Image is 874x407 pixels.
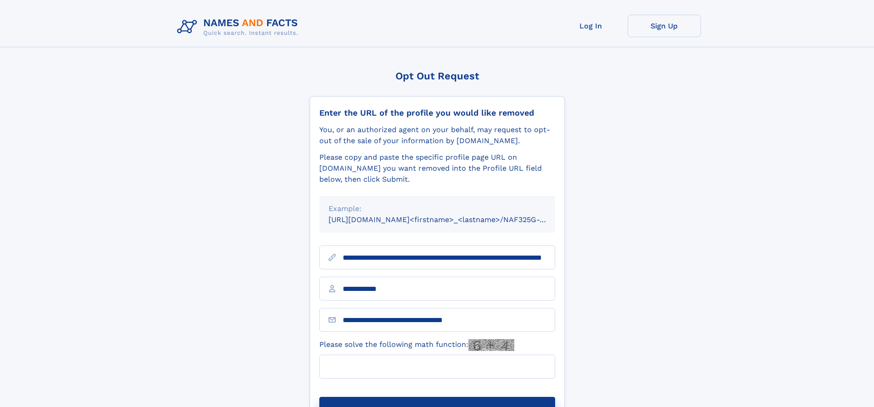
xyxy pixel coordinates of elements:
label: Please solve the following math function: [319,339,514,351]
div: You, or an authorized agent on your behalf, may request to opt-out of the sale of your informatio... [319,124,555,146]
small: [URL][DOMAIN_NAME]<firstname>_<lastname>/NAF325G-xxxxxxxx [328,215,573,224]
a: Log In [554,15,628,37]
div: Enter the URL of the profile you would like removed [319,108,555,118]
div: Opt Out Request [310,70,565,82]
div: Please copy and paste the specific profile page URL on [DOMAIN_NAME] you want removed into the Pr... [319,152,555,185]
img: Logo Names and Facts [173,15,306,39]
a: Sign Up [628,15,701,37]
div: Example: [328,203,546,214]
